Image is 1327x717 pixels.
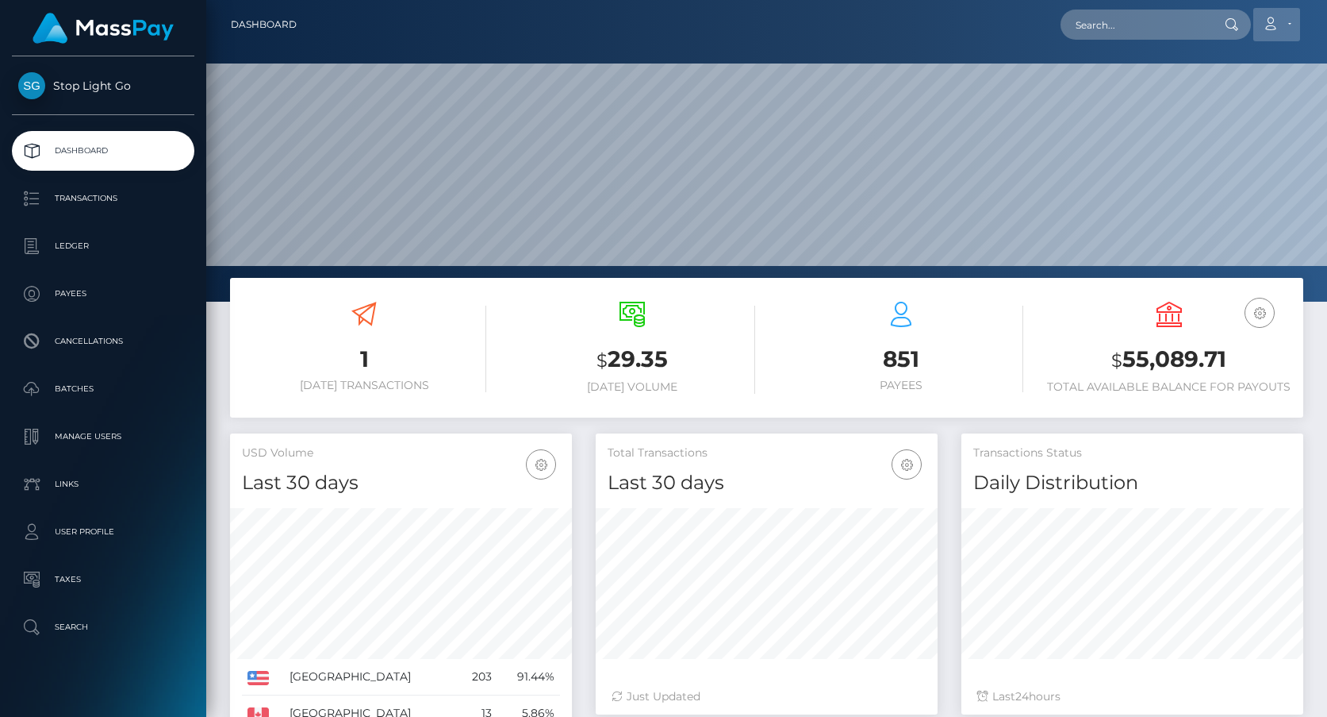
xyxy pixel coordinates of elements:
h5: Total Transactions [608,445,926,461]
p: Taxes [18,568,188,592]
img: US.png [247,671,269,685]
td: [GEOGRAPHIC_DATA] [284,659,456,696]
a: Taxes [12,560,194,599]
h5: USD Volume [242,445,560,461]
h3: 1 [242,344,486,375]
p: Dashboard [18,139,188,163]
h4: Last 30 days [608,469,926,497]
h3: 29.35 [510,344,754,376]
small: $ [1111,349,1122,372]
p: User Profile [18,520,188,544]
h6: Total Available Balance for Payouts [1047,380,1291,394]
input: Search... [1060,10,1210,40]
p: Ledger [18,234,188,258]
a: Transactions [12,179,194,218]
div: Just Updated [612,688,922,705]
img: MassPay Logo [33,13,174,44]
a: Cancellations [12,322,194,361]
a: Manage Users [12,417,194,457]
p: Manage Users [18,425,188,449]
a: User Profile [12,512,194,552]
p: Search [18,615,188,639]
span: 24 [1015,689,1029,704]
h4: Daily Distribution [973,469,1291,497]
a: Payees [12,274,194,314]
h5: Transactions Status [973,445,1291,461]
h6: [DATE] Volume [510,380,754,394]
a: Links [12,465,194,504]
small: $ [596,349,608,372]
td: 91.44% [497,659,560,696]
p: Cancellations [18,330,188,353]
td: 203 [457,659,497,696]
a: Batches [12,369,194,409]
h3: 851 [779,344,1023,375]
a: Ledger [12,226,194,266]
p: Payees [18,282,188,306]
img: Stop Light Go [18,72,45,99]
p: Transactions [18,187,188,210]
span: Stop Light Go [12,79,194,93]
div: Last hours [977,688,1287,705]
a: Search [12,607,194,647]
p: Links [18,472,188,496]
p: Batches [18,377,188,401]
h3: 55,089.71 [1047,344,1291,376]
h6: [DATE] Transactions [242,379,486,392]
h6: Payees [779,379,1023,392]
h4: Last 30 days [242,469,560,497]
a: Dashboard [231,8,297,41]
a: Dashboard [12,131,194,171]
